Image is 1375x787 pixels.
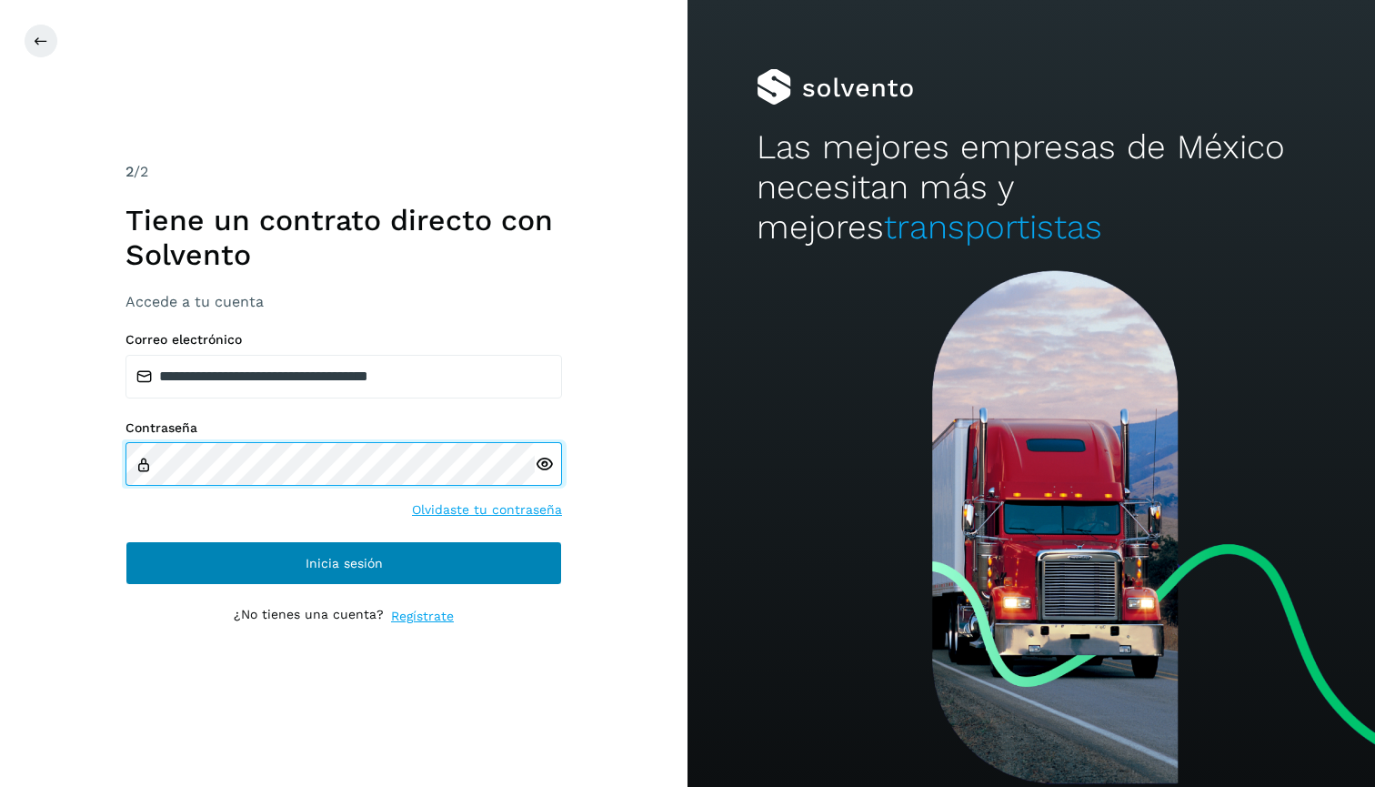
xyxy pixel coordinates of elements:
div: /2 [125,161,562,183]
p: ¿No tienes una cuenta? [234,607,384,626]
h1: Tiene un contrato directo con Solvento [125,203,562,273]
a: Olvidaste tu contraseña [412,500,562,520]
a: Regístrate [391,607,454,626]
h2: Las mejores empresas de México necesitan más y mejores [757,127,1307,248]
label: Correo electrónico [125,332,562,348]
button: Inicia sesión [125,541,562,585]
span: 2 [125,163,134,180]
span: transportistas [884,207,1102,247]
span: Inicia sesión [306,557,383,570]
label: Contraseña [125,420,562,436]
h3: Accede a tu cuenta [125,293,562,310]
